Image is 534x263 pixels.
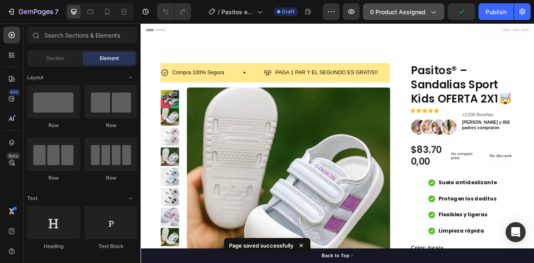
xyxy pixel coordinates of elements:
[27,74,43,81] span: Layout
[395,163,434,173] p: No compare price
[85,243,137,250] div: Text Block
[229,241,294,250] p: Page saved successfully
[100,55,119,62] span: Element
[343,121,403,143] img: gempages_564750219095311155-a203a5b0-7bd7-4ae8-8070-ec5369c5da7c.png
[55,7,58,17] p: 7
[124,71,137,84] span: Toggle open
[124,192,137,205] span: Toggle open
[409,113,475,120] p: +2,500 Reseñas
[379,217,453,229] p: Protegen los deditos
[444,165,472,172] p: No discount
[343,153,388,185] div: $83.700,00
[343,50,476,106] h1: Pasitos® – Sandalias Sport Kids OFERTA 2X1🤯
[222,8,254,16] span: Pasitos exploradores
[370,8,426,16] span: 0 product assigned
[3,3,62,20] button: 7
[85,122,137,129] div: Row
[27,243,80,250] div: Heading
[46,55,64,62] span: Section
[141,23,534,263] iframe: Design area
[27,122,80,129] div: Row
[409,123,475,137] p: [PERSON_NAME] y 858 padres compraron
[85,174,137,182] div: Row
[479,3,514,20] button: Publish
[8,89,20,95] div: 450
[379,197,453,209] p: Suela antideslizante
[27,27,137,43] input: Search Sections & Elements
[506,222,526,242] div: Open Intercom Messenger
[218,8,220,16] span: /
[282,8,295,15] span: Draft
[171,57,302,69] p: PAGA 1 PAR Y EL SEGUNDO ES GRATIS!!
[27,195,38,202] span: Text
[379,238,441,250] p: Flexibles y ligeras
[363,3,444,20] button: 0 product assigned
[486,8,506,16] div: Publish
[27,174,80,182] div: Row
[6,153,20,159] div: Beta
[157,3,191,20] div: Undo/Redo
